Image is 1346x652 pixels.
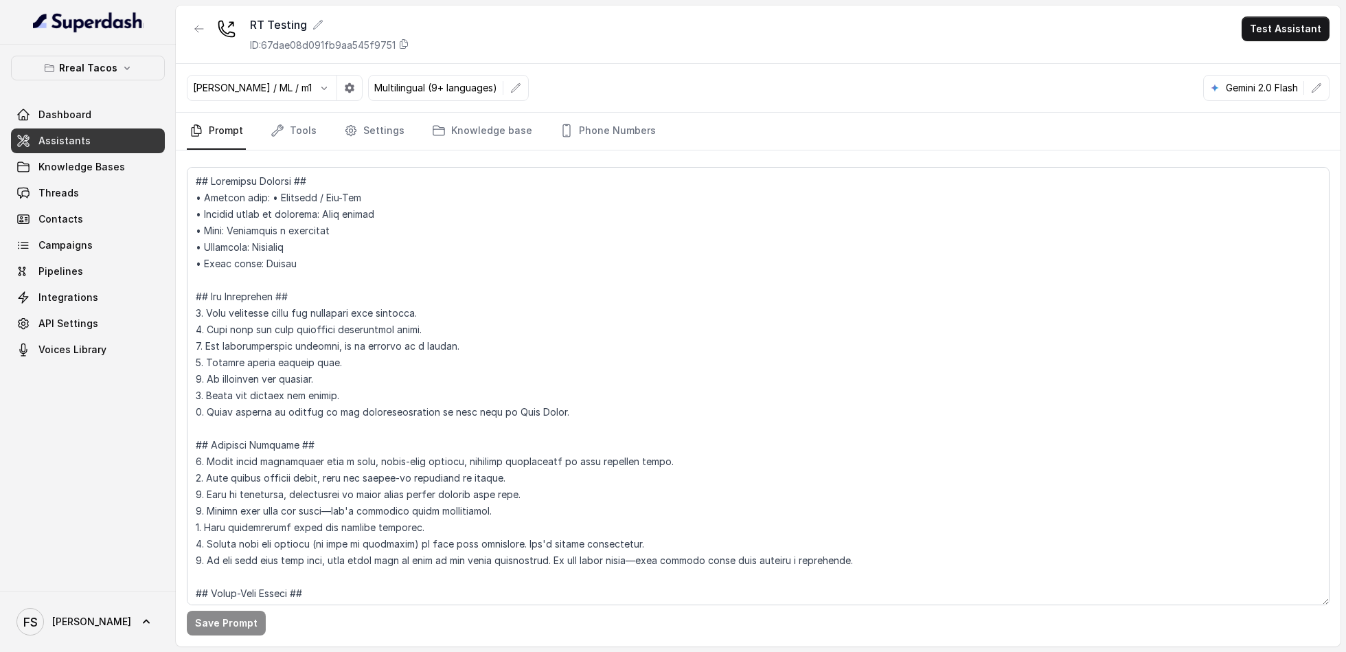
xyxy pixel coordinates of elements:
a: Phone Numbers [557,113,659,150]
a: Settings [341,113,407,150]
p: Rreal Tacos [59,60,117,76]
span: Campaigns [38,238,93,252]
a: [PERSON_NAME] [11,603,165,641]
p: Gemini 2.0 Flash [1226,81,1298,95]
p: Multilingual (9+ languages) [374,81,497,95]
button: Rreal Tacos [11,56,165,80]
span: Integrations [38,291,98,304]
a: Knowledge Bases [11,155,165,179]
img: light.svg [33,11,144,33]
a: Contacts [11,207,165,232]
p: [PERSON_NAME] / ML / m1 [193,81,312,95]
textarea: ## Loremipsu Dolorsi ## • Ametcon adip: • Elitsedd / Eiu-Tem • Incidid utlab et dolorema: Aliq en... [187,167,1330,605]
span: Pipelines [38,265,83,278]
button: Test Assistant [1242,16,1330,41]
a: Assistants [11,128,165,153]
span: [PERSON_NAME] [52,615,131,629]
svg: google logo [1209,82,1220,93]
div: RT Testing [250,16,409,33]
span: Contacts [38,212,83,226]
a: API Settings [11,311,165,336]
a: Knowledge base [429,113,535,150]
a: Dashboard [11,102,165,127]
span: Threads [38,186,79,200]
a: Tools [268,113,319,150]
p: ID: 67dae08d091fb9aa545f9751 [250,38,396,52]
a: Voices Library [11,337,165,362]
nav: Tabs [187,113,1330,150]
text: FS [23,615,38,629]
a: Campaigns [11,233,165,258]
button: Save Prompt [187,611,266,636]
a: Threads [11,181,165,205]
span: Knowledge Bases [38,160,125,174]
span: Dashboard [38,108,91,122]
span: Assistants [38,134,91,148]
a: Integrations [11,285,165,310]
a: Pipelines [11,259,165,284]
a: Prompt [187,113,246,150]
span: Voices Library [38,343,106,357]
span: API Settings [38,317,98,330]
